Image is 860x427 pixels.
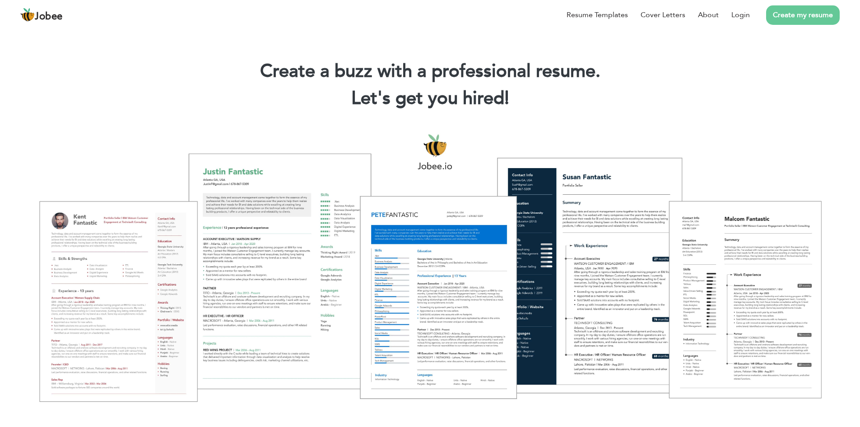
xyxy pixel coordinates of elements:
a: About [698,9,719,20]
span: get you hired! [395,86,509,111]
a: Cover Letters [641,9,685,20]
h2: Let's [14,87,846,110]
a: Login [731,9,750,20]
a: Jobee [20,8,63,22]
h1: Create a buzz with a professional resume. [14,60,846,83]
img: jobee.io [20,8,35,22]
span: | [505,86,509,111]
span: Jobee [35,12,63,22]
a: Create my resume [766,5,840,25]
a: Resume Templates [567,9,628,20]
